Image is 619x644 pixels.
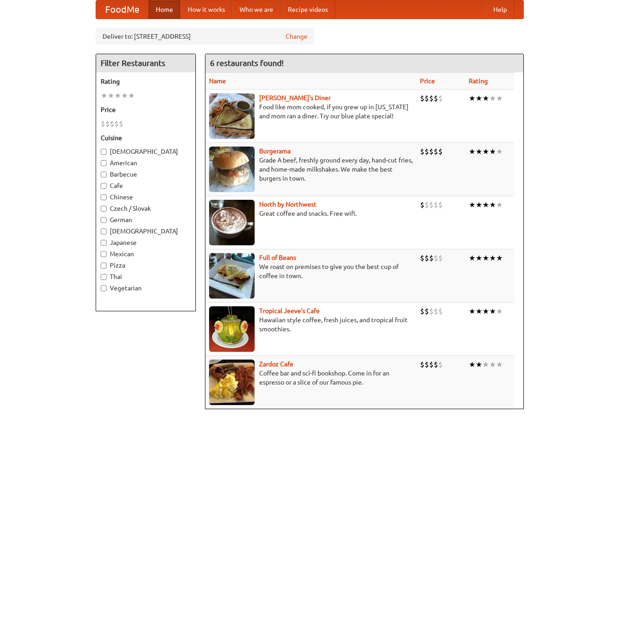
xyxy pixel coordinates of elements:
[101,194,107,200] input: Chinese
[259,201,317,208] a: North by Northwest
[482,306,489,316] li: ★
[420,147,425,157] li: $
[425,306,429,316] li: $
[438,306,443,316] li: $
[101,238,191,247] label: Japanese
[496,306,503,316] li: ★
[496,360,503,370] li: ★
[489,200,496,210] li: ★
[209,102,413,121] p: Food like mom cooked, if you grew up in [US_STATE] and mom ran a diner. Try our blue plate special!
[128,91,135,101] li: ★
[482,253,489,263] li: ★
[101,284,191,293] label: Vegetarian
[114,119,119,129] li: $
[96,54,195,72] h4: Filter Restaurants
[438,147,443,157] li: $
[420,360,425,370] li: $
[209,369,413,387] p: Coffee bar and sci-fi bookshop. Come in for an espresso or a slice of our famous pie.
[259,147,291,155] b: Burgerama
[96,28,314,45] div: Deliver to: [STREET_ADDRESS]
[119,119,123,129] li: $
[496,147,503,157] li: ★
[209,315,413,334] p: Hawaiian style coffee, fresh juices, and tropical fruit smoothies.
[209,77,226,85] a: Name
[434,253,438,263] li: $
[101,263,107,269] input: Pizza
[476,93,482,103] li: ★
[429,200,434,210] li: $
[101,160,107,166] input: American
[101,227,191,236] label: [DEMOGRAPHIC_DATA]
[469,360,476,370] li: ★
[434,306,438,316] li: $
[107,91,114,101] li: ★
[101,206,107,212] input: Czech / Slovak
[209,253,255,299] img: beans.jpg
[438,200,443,210] li: $
[259,307,320,314] b: Tropical Jeeve's Cafe
[420,77,435,85] a: Price
[434,93,438,103] li: $
[476,306,482,316] li: ★
[425,200,429,210] li: $
[425,360,429,370] li: $
[101,77,191,86] h5: Rating
[209,262,413,280] p: We roast on premises to give you the best cup of coffee in town.
[101,158,191,167] label: American
[209,147,255,192] img: burgerama.jpg
[476,147,482,157] li: ★
[482,93,489,103] li: ★
[482,360,489,370] li: ★
[101,193,191,202] label: Chinese
[101,170,191,179] label: Barbecue
[101,274,107,280] input: Thai
[209,209,413,218] p: Great coffee and snacks. Free wifi.
[232,0,281,19] a: Who we are
[469,147,476,157] li: ★
[469,93,476,103] li: ★
[420,306,425,316] li: $
[489,253,496,263] li: ★
[210,59,284,67] ng-pluralize: 6 restaurants found!
[209,200,255,245] img: north.jpg
[286,32,307,41] a: Change
[101,215,191,224] label: German
[420,253,425,263] li: $
[496,200,503,210] li: ★
[438,360,443,370] li: $
[425,253,429,263] li: $
[101,149,107,155] input: [DEMOGRAPHIC_DATA]
[438,93,443,103] li: $
[429,360,434,370] li: $
[429,253,434,263] li: $
[429,93,434,103] li: $
[148,0,180,19] a: Home
[469,77,488,85] a: Rating
[209,306,255,352] img: jeeves.jpg
[496,253,503,263] li: ★
[101,147,191,156] label: [DEMOGRAPHIC_DATA]
[482,200,489,210] li: ★
[209,360,255,405] img: zardoz.jpg
[476,360,482,370] li: ★
[101,228,107,234] input: [DEMOGRAPHIC_DATA]
[101,105,191,114] h5: Price
[121,91,128,101] li: ★
[429,147,434,157] li: $
[101,240,107,246] input: Japanese
[489,306,496,316] li: ★
[469,200,476,210] li: ★
[469,306,476,316] li: ★
[101,91,107,101] li: ★
[434,200,438,210] li: $
[101,172,107,177] input: Barbecue
[101,251,107,257] input: Mexican
[434,360,438,370] li: $
[101,285,107,291] input: Vegetarian
[476,200,482,210] li: ★
[114,91,121,101] li: ★
[101,133,191,142] h5: Cuisine
[101,204,191,213] label: Czech / Slovak
[101,119,105,129] li: $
